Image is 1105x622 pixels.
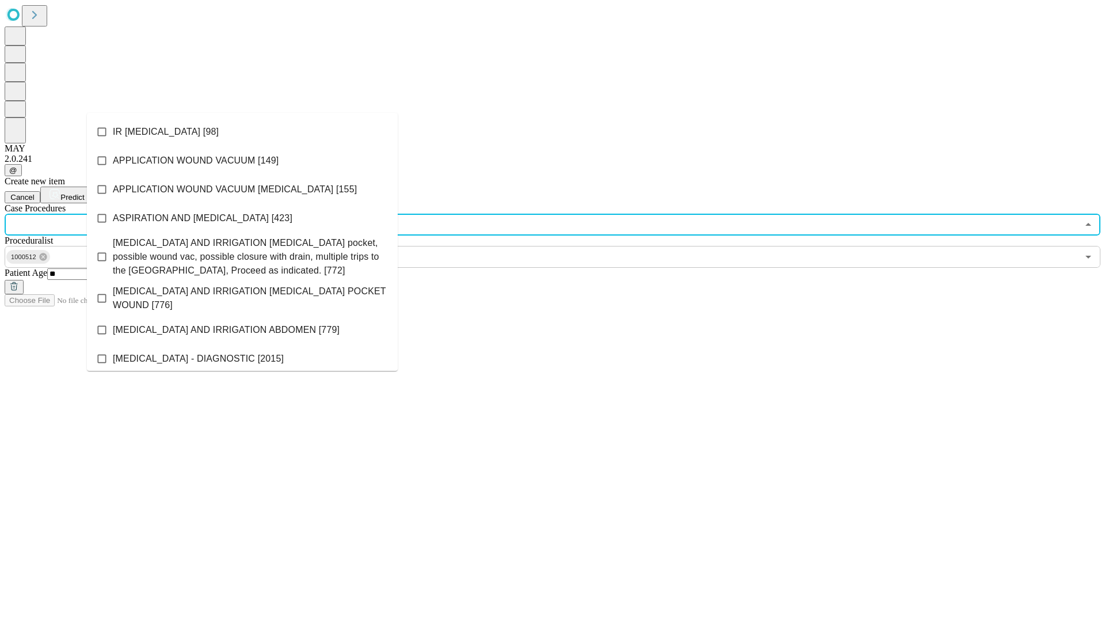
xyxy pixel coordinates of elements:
span: APPLICATION WOUND VACUUM [MEDICAL_DATA] [155] [113,183,357,196]
span: Patient Age [5,268,47,278]
button: @ [5,164,22,176]
span: @ [9,166,17,175]
span: Create new item [5,176,65,186]
span: [MEDICAL_DATA] - DIAGNOSTIC [2015] [113,352,284,366]
button: Close [1080,217,1096,233]
span: Predict [60,193,84,202]
span: Cancel [10,193,35,202]
span: [MEDICAL_DATA] AND IRRIGATION [MEDICAL_DATA] pocket, possible wound vac, possible closure with dr... [113,236,388,278]
div: 1000512 [6,250,50,264]
span: Proceduralist [5,236,53,245]
button: Cancel [5,191,40,203]
span: IR [MEDICAL_DATA] [98] [113,125,219,139]
div: 2.0.241 [5,154,1100,164]
span: APPLICATION WOUND VACUUM [149] [113,154,279,168]
button: Open [1080,249,1096,265]
span: [MEDICAL_DATA] AND IRRIGATION [MEDICAL_DATA] POCKET WOUND [776] [113,285,388,312]
span: Scheduled Procedure [5,203,66,213]
span: 1000512 [6,251,41,264]
span: [MEDICAL_DATA] AND IRRIGATION ABDOMEN [779] [113,323,340,337]
span: ASPIRATION AND [MEDICAL_DATA] [423] [113,211,292,225]
div: MAY [5,143,1100,154]
button: Predict [40,187,93,203]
